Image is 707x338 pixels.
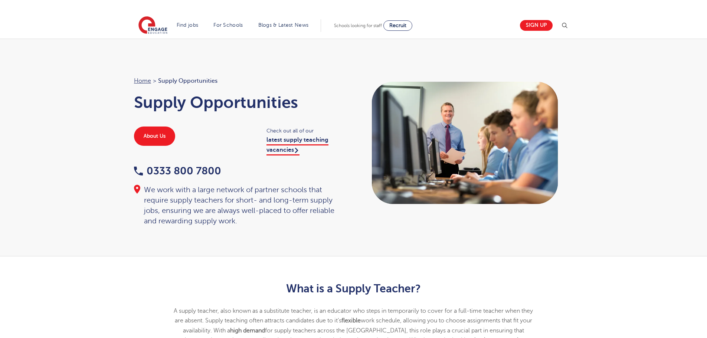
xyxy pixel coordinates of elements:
a: Recruit [383,20,412,31]
span: > [153,78,156,84]
h1: Supply Opportunities [134,93,346,112]
strong: flexible [341,317,361,324]
div: We work with a large network of partner schools that require supply teachers for short- and long-... [134,185,346,226]
a: Find jobs [177,22,199,28]
a: 0333 800 7800 [134,165,221,177]
strong: high demand [230,327,265,334]
img: Engage Education [138,16,167,35]
a: For Schools [213,22,243,28]
span: Recruit [389,23,406,28]
a: Home [134,78,151,84]
a: Blogs & Latest News [258,22,309,28]
a: Sign up [520,20,553,31]
h2: What is a Supply Teacher? [171,282,536,295]
a: About Us [134,127,175,146]
a: latest supply teaching vacancies [266,137,328,155]
span: Schools looking for staff [334,23,382,28]
nav: breadcrumb [134,76,346,86]
span: Supply Opportunities [158,76,217,86]
span: Check out all of our [266,127,346,135]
